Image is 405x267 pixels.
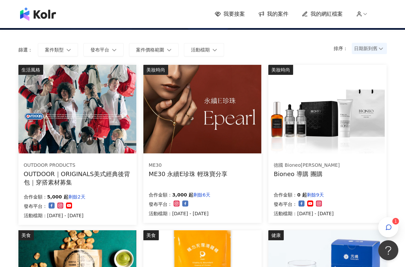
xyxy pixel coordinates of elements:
span: 我的網紅檔案 [311,10,343,18]
div: 健康 [268,230,284,240]
p: 活動檔期：[DATE] - [DATE] [24,212,85,220]
p: 剩餘9天 [307,191,324,199]
div: Bioneo 導購 團購 [274,170,340,178]
div: 美妝時尚 [268,65,293,75]
img: ME30 永續E珍珠 系列輕珠寶 [143,65,261,153]
a: 我的案件 [258,10,288,18]
div: OUTDOOR PRODUCTS [24,162,131,169]
p: 篩選： [18,47,32,52]
div: 德國 Bioneo[PERSON_NAME] [274,162,340,169]
span: 1 [394,219,397,224]
p: 合作金額： [24,193,47,201]
p: 剩餘6天 [193,191,210,199]
p: 活動檔期：[DATE] - [DATE] [149,210,210,218]
div: ME30 [149,162,227,169]
span: 案件價格範圍 [136,47,164,52]
div: 生活風格 [18,65,43,75]
p: 剩餘2天 [68,193,85,201]
button: 1 [378,217,398,237]
p: 3,000 起 [172,191,193,199]
p: 0 起 [297,191,307,199]
button: 活動檔期 [184,43,224,56]
p: 發布平台： [149,200,172,208]
p: 發布平台： [274,200,297,208]
iframe: Help Scout Beacon - Open [378,240,398,260]
span: 我要接案 [223,10,245,18]
div: 美食 [143,230,159,240]
a: 我的網紅檔案 [302,10,343,18]
div: 美妝時尚 [143,65,168,75]
div: ME30 永續E珍珠 輕珠寶分享 [149,170,227,178]
span: 活動檔期 [191,47,210,52]
p: 合作金額： [149,191,172,199]
p: 活動檔期：[DATE] - [DATE] [274,210,334,218]
button: 案件價格範圍 [129,43,179,56]
span: 案件類型 [45,47,64,52]
div: 美食 [18,230,34,240]
p: 發布平台： [24,202,47,210]
p: 5,000 起 [47,193,68,201]
p: 排序： [334,46,352,51]
span: 我的案件 [267,10,288,18]
a: 我要接案 [215,10,245,18]
span: 日期新到舊 [354,43,385,53]
img: 百妮保濕逆齡美白系列 [268,65,386,153]
span: 發布平台 [90,47,109,52]
button: 案件類型 [38,43,78,56]
p: 合作金額： [274,191,297,199]
button: 發布平台 [83,43,124,56]
sup: 1 [392,218,399,225]
img: 【OUTDOOR】ORIGINALS美式經典後背包M [18,65,136,153]
img: logo [20,7,56,21]
div: OUTDOOR｜ORIGINALS美式經典後背包｜穿搭素材募集 [24,170,131,186]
